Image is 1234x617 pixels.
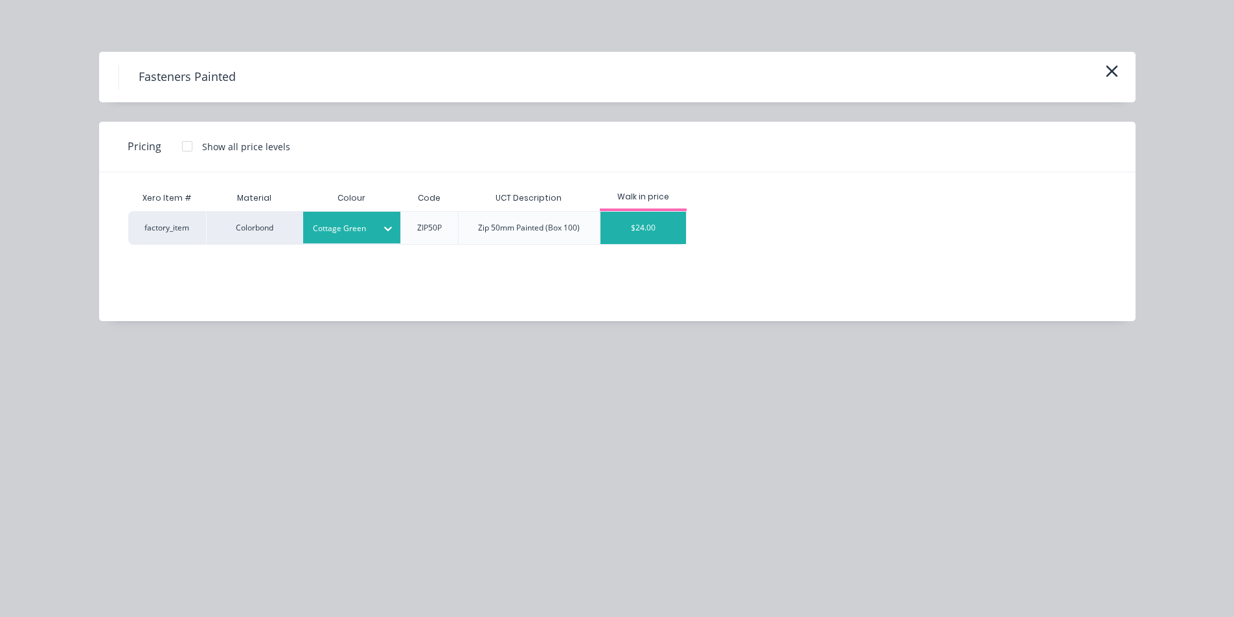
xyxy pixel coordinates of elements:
div: Colorbond [206,211,303,245]
span: Pricing [128,139,161,154]
div: Zip 50mm Painted (Box 100) [478,222,580,234]
div: Code [407,182,451,214]
div: factory_item [128,211,206,245]
div: Colour [303,185,400,211]
div: ZIP50P [417,222,442,234]
div: Xero Item # [128,185,206,211]
div: Walk in price [600,191,687,203]
div: Material [206,185,303,211]
h4: Fasteners Painted [119,65,255,89]
div: $24.00 [600,212,687,244]
div: Show all price levels [202,140,290,153]
div: UCT Description [485,182,572,214]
